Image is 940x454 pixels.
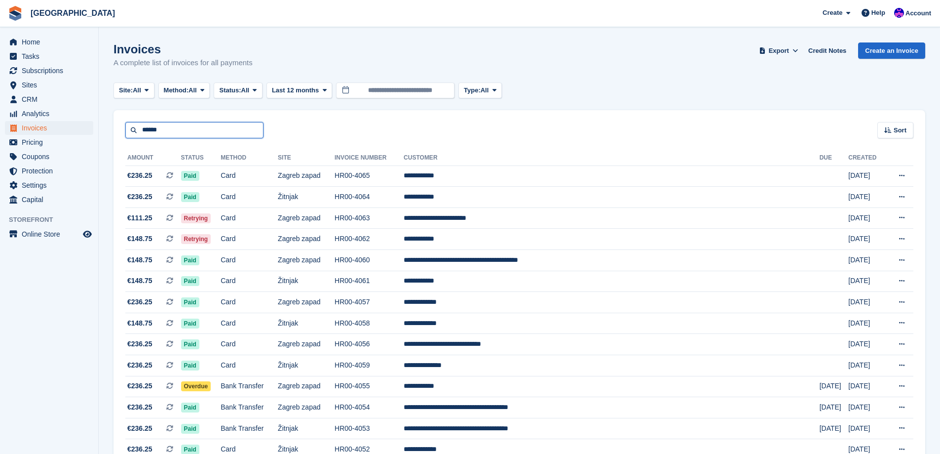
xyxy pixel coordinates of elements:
[133,85,141,95] span: All
[848,165,886,187] td: [DATE]
[5,193,93,206] a: menu
[181,319,199,329] span: Paid
[335,150,404,166] th: Invoice Number
[127,276,152,286] span: €148.75
[127,213,152,223] span: €111.25
[119,85,133,95] span: Site:
[464,85,481,95] span: Type:
[181,361,199,371] span: Paid
[127,170,152,181] span: €236.25
[127,360,152,371] span: €236.25
[158,83,210,99] button: Method: All
[5,135,93,149] a: menu
[221,376,278,397] td: Bank Transfer
[181,255,199,265] span: Paid
[335,376,404,397] td: HR00-4055
[278,187,335,208] td: Žitnjak
[335,292,404,313] td: HR00-4057
[181,276,199,286] span: Paid
[858,42,925,59] a: Create an Invoice
[278,207,335,229] td: Zagreb zapad
[335,397,404,418] td: HR00-4054
[894,125,906,135] span: Sort
[22,121,81,135] span: Invoices
[181,150,221,166] th: Status
[848,313,886,334] td: [DATE]
[335,313,404,334] td: HR00-4058
[221,397,278,418] td: Bank Transfer
[221,207,278,229] td: Card
[221,229,278,250] td: Card
[22,49,81,63] span: Tasks
[221,418,278,439] td: Bank Transfer
[848,292,886,313] td: [DATE]
[127,234,152,244] span: €148.75
[221,165,278,187] td: Card
[335,165,404,187] td: HR00-4065
[5,92,93,106] a: menu
[5,164,93,178] a: menu
[127,318,152,329] span: €148.75
[848,418,886,439] td: [DATE]
[219,85,241,95] span: Status:
[848,397,886,418] td: [DATE]
[848,334,886,355] td: [DATE]
[127,402,152,413] span: €236.25
[278,150,335,166] th: Site
[266,83,332,99] button: Last 12 months
[9,215,98,225] span: Storefront
[5,78,93,92] a: menu
[127,339,152,349] span: €236.25
[278,376,335,397] td: Zagreb zapad
[5,150,93,164] a: menu
[113,42,253,56] h1: Invoices
[848,229,886,250] td: [DATE]
[214,83,262,99] button: Status: All
[221,355,278,376] td: Card
[848,150,886,166] th: Created
[127,381,152,391] span: €236.25
[22,92,81,106] span: CRM
[820,418,849,439] td: [DATE]
[458,83,502,99] button: Type: All
[221,150,278,166] th: Method
[221,187,278,208] td: Card
[871,8,885,18] span: Help
[181,171,199,181] span: Paid
[22,107,81,121] span: Analytics
[757,42,800,59] button: Export
[164,85,189,95] span: Method:
[22,164,81,178] span: Protection
[221,292,278,313] td: Card
[848,355,886,376] td: [DATE]
[5,227,93,241] a: menu
[22,150,81,164] span: Coupons
[221,313,278,334] td: Card
[335,271,404,292] td: HR00-4061
[278,334,335,355] td: Zagreb zapad
[481,85,489,95] span: All
[278,165,335,187] td: Zagreb zapad
[848,187,886,208] td: [DATE]
[823,8,842,18] span: Create
[22,78,81,92] span: Sites
[5,49,93,63] a: menu
[5,121,93,135] a: menu
[221,334,278,355] td: Card
[22,178,81,192] span: Settings
[181,192,199,202] span: Paid
[81,228,93,240] a: Preview store
[894,8,904,18] img: Ivan Gačić
[820,150,849,166] th: Due
[820,397,849,418] td: [DATE]
[335,355,404,376] td: HR00-4059
[848,207,886,229] td: [DATE]
[848,250,886,271] td: [DATE]
[8,6,23,21] img: stora-icon-8386f47178a22dfd0bd8f6a31ec36ba5ce8667c1dd55bd0f319d3a0aa187defe.svg
[5,178,93,192] a: menu
[181,424,199,434] span: Paid
[181,381,211,391] span: Overdue
[181,213,211,223] span: Retrying
[278,397,335,418] td: Zagreb zapad
[335,250,404,271] td: HR00-4060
